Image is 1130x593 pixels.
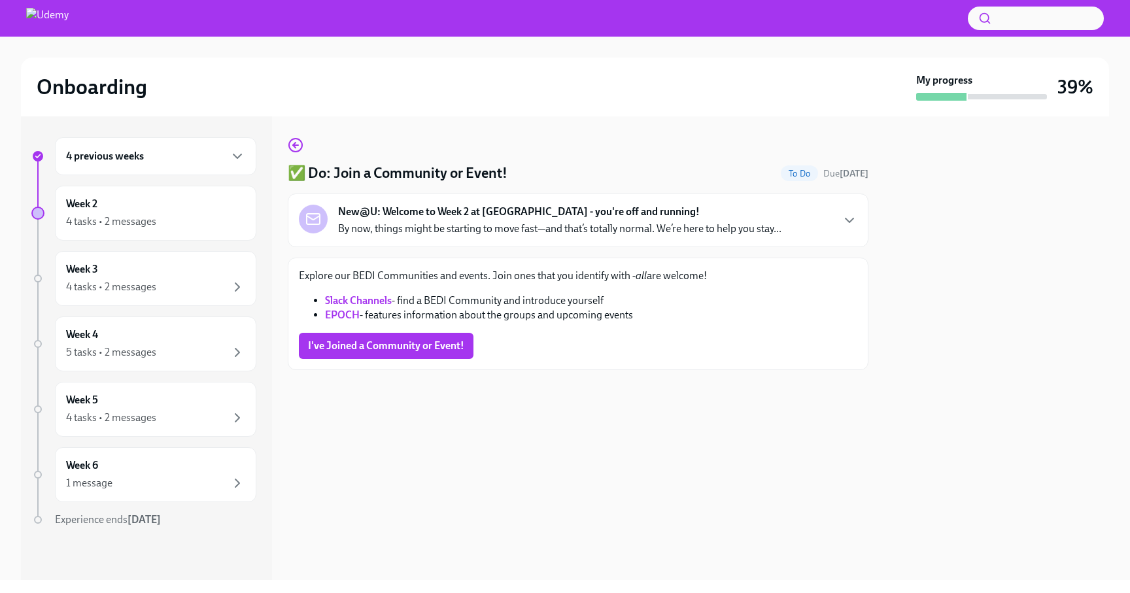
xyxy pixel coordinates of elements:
[66,328,98,342] h6: Week 4
[31,447,256,502] a: Week 61 message
[823,167,868,180] span: September 20th, 2025 10:00
[308,339,464,352] span: I've Joined a Community or Event!
[636,269,647,282] em: all
[66,262,98,277] h6: Week 3
[31,186,256,241] a: Week 24 tasks • 2 messages
[325,294,857,308] li: - find a BEDI Community and introduce yourself
[325,294,392,307] a: Slack Channels
[66,280,156,294] div: 4 tasks • 2 messages
[781,169,818,178] span: To Do
[325,308,857,322] li: - features information about the groups and upcoming events
[55,137,256,175] div: 4 previous weeks
[66,214,156,229] div: 4 tasks • 2 messages
[288,163,507,183] h4: ✅ Do: Join a Community or Event!
[840,168,868,179] strong: [DATE]
[66,149,144,163] h6: 4 previous weeks
[916,73,972,88] strong: My progress
[31,316,256,371] a: Week 45 tasks • 2 messages
[31,382,256,437] a: Week 54 tasks • 2 messages
[128,513,161,526] strong: [DATE]
[66,476,112,490] div: 1 message
[66,345,156,360] div: 5 tasks • 2 messages
[66,411,156,425] div: 4 tasks • 2 messages
[338,222,781,236] p: By now, things might be starting to move fast—and that’s totally normal. We’re here to help you s...
[823,168,868,179] span: Due
[325,309,360,321] a: EPOCH
[31,251,256,306] a: Week 34 tasks • 2 messages
[66,393,98,407] h6: Week 5
[338,205,700,219] strong: New@U: Welcome to Week 2 at [GEOGRAPHIC_DATA] - you're off and running!
[66,197,97,211] h6: Week 2
[55,513,161,526] span: Experience ends
[1057,75,1093,99] h3: 39%
[66,458,98,473] h6: Week 6
[26,8,69,29] img: Udemy
[299,269,857,283] p: Explore our BEDI Communities and events. Join ones that you identify with - are welcome!
[299,333,473,359] button: I've Joined a Community or Event!
[37,74,147,100] h2: Onboarding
